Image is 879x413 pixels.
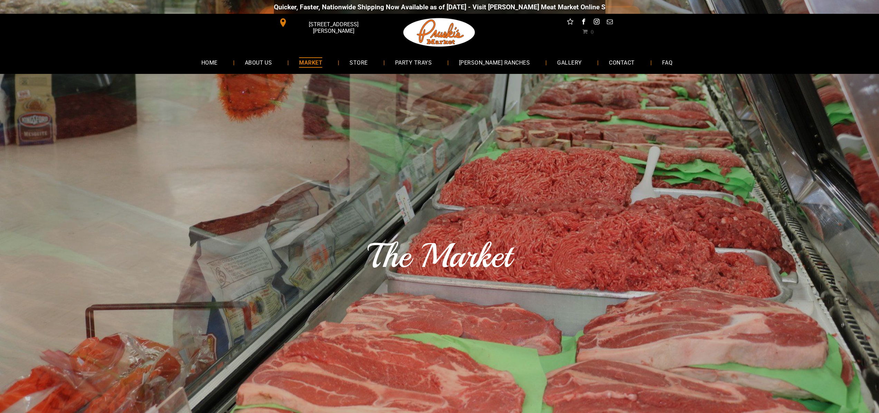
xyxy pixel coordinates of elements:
a: facebook [579,17,588,28]
a: STORE [339,53,378,71]
a: Social network [566,17,575,28]
a: FAQ [652,53,683,71]
a: CONTACT [599,53,645,71]
a: PARTY TRAYS [385,53,442,71]
span: [STREET_ADDRESS][PERSON_NAME] [289,18,378,38]
span: The Market [367,234,512,277]
span: 0 [591,29,593,34]
a: instagram [592,17,601,28]
a: ABOUT US [235,53,283,71]
img: Pruski-s+Market+HQ+Logo2-1920w.png [402,14,477,51]
a: [STREET_ADDRESS][PERSON_NAME] [274,17,380,28]
a: MARKET [289,53,333,71]
a: [PERSON_NAME] RANCHES [449,53,540,71]
a: email [605,17,614,28]
a: GALLERY [547,53,592,71]
a: HOME [191,53,228,71]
